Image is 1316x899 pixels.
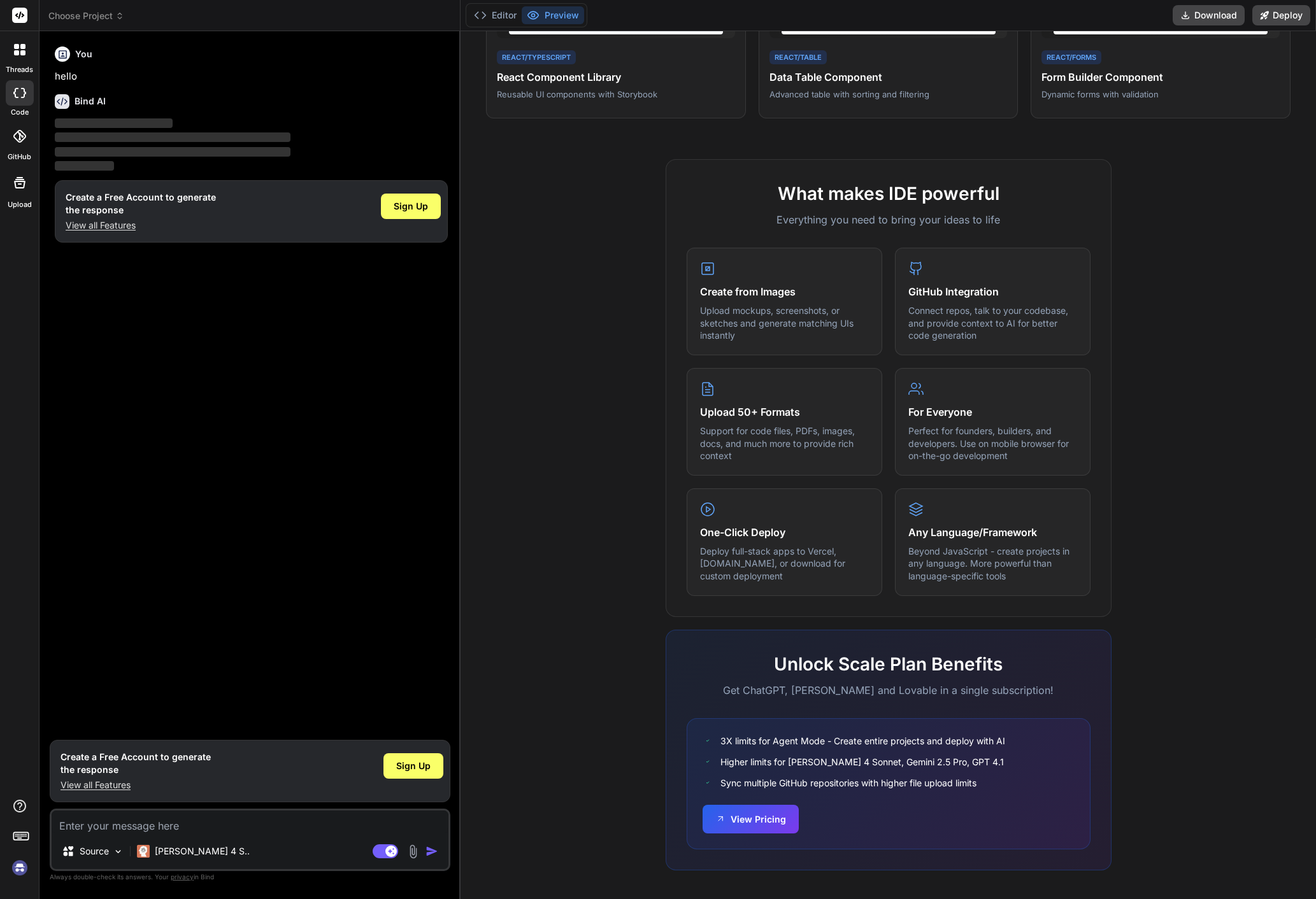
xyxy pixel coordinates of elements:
[55,161,114,171] span: ‌
[9,857,31,879] img: signin
[469,6,522,24] button: Editor
[687,683,1091,698] p: Get ChatGPT, [PERSON_NAME] and Lovable in a single subscription!
[80,845,109,858] p: Source
[908,404,1077,420] h4: For Everyone
[687,212,1091,227] p: Everything you need to bring your ideas to life
[769,69,1008,85] h4: Data Table Component
[720,776,976,789] span: Sync multiple GitHub repositories with higher file upload limits
[75,48,92,60] h6: You
[8,199,32,210] label: Upload
[720,734,1005,747] span: 3X limits for Agent Mode - Create entire projects and deploy with AI
[137,845,150,858] img: Claude 4 Sonnet
[522,6,584,24] button: Preview
[769,88,1008,100] p: Advanced table with sorting and filtering
[908,304,1077,342] p: Connect repos, talk to your codebase, and provide context to AI for better code generation
[497,50,576,65] div: React/TypeScript
[426,845,438,858] img: icon
[700,425,869,462] p: Support for code files, PDFs, images, docs, and much more to provide rich context
[406,844,420,859] img: attachment
[1041,69,1280,85] h4: Form Builder Component
[497,88,735,100] p: Reusable UI components with Storybook
[908,425,1077,462] p: Perfect for founders, builders, and developers. Use on mobile browser for on-the-go development
[703,805,799,833] button: View Pricing
[687,651,1091,677] h2: Unlock Scale Plan Benefits
[66,191,216,216] h1: Create a Free Account to generate the response
[6,64,33,75] label: threads
[55,147,290,157] span: ‌
[720,755,1004,768] span: Higher limits for [PERSON_NAME] 4 Sonnet, Gemini 2.5 Pro, GPT 4.1
[61,779,211,791] p: View all Features
[687,180,1091,207] h2: What makes IDE powerful
[908,525,1077,540] h4: Any Language/Framework
[396,760,431,772] span: Sign Up
[8,152,31,162] label: GitHub
[700,304,869,342] p: Upload mockups, screenshots, or sketches and generate matching UIs instantly
[700,525,869,540] h4: One-Click Deploy
[55,118,173,128] span: ‌
[1041,88,1280,100] p: Dynamic forms with validation
[908,545,1077,583] p: Beyond JavaScript - create projects in any language. More powerful than language-specific tools
[55,69,448,84] p: hello
[1173,5,1245,25] button: Download
[700,404,869,420] h4: Upload 50+ Formats
[66,219,216,232] p: View all Features
[155,845,250,858] p: [PERSON_NAME] 4 S..
[50,871,450,883] p: Always double-check its answers. Your in Bind
[171,873,194,881] span: privacy
[61,751,211,776] h1: Create a Free Account to generate the response
[1252,5,1310,25] button: Deploy
[394,200,428,213] span: Sign Up
[11,107,29,118] label: code
[497,69,735,85] h4: React Component Library
[55,132,290,142] span: ‌
[700,545,869,583] p: Deploy full-stack apps to Vercel, [DOMAIN_NAME], or download for custom deployment
[769,50,827,65] div: React/Table
[908,284,1077,299] h4: GitHub Integration
[48,10,124,22] span: Choose Project
[1041,50,1101,65] div: React/Forms
[113,846,124,857] img: Pick Models
[700,284,869,299] h4: Create from Images
[75,95,106,108] h6: Bind AI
